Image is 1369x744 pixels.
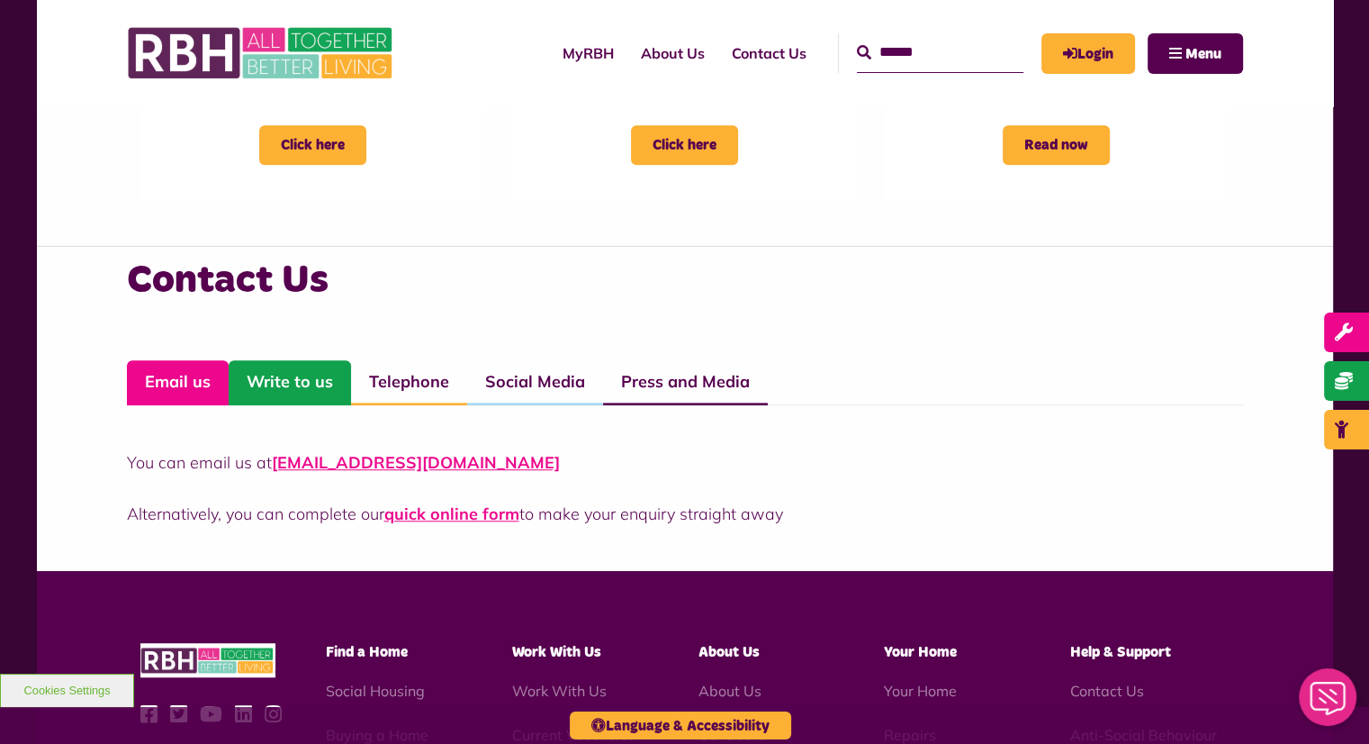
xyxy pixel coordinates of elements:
[326,645,408,659] span: Find a Home
[698,645,759,659] span: About Us
[631,125,738,165] span: Click here
[1070,682,1144,700] a: Contact Us
[627,29,718,77] a: About Us
[512,682,607,700] a: Work With Us
[140,643,275,678] img: RBH
[698,682,761,700] a: About Us
[127,18,397,88] img: RBH
[1185,47,1221,61] span: Menu
[127,450,1243,475] p: You can email us at
[1041,33,1135,74] a: MyRBH
[127,502,1243,526] p: Alternatively, you can complete our to make your enquiry straight away
[127,255,1243,306] h3: Contact Us
[467,360,603,405] a: Social Media
[857,33,1023,72] input: Search
[351,360,467,405] a: Telephone
[1003,125,1110,165] span: Read now
[1288,663,1369,744] iframe: Netcall Web Assistant for live chat
[884,645,957,659] span: Your Home
[570,712,791,739] button: Language & Accessibility
[326,682,425,700] a: Social Housing - open in a new tab
[884,682,957,700] a: Your Home
[1148,33,1243,74] button: Navigation
[512,645,601,659] span: Work With Us
[259,125,366,165] span: Click here
[1070,645,1171,659] span: Help & Support
[718,29,820,77] a: Contact Us
[127,360,229,405] a: Email us
[272,452,560,473] a: [EMAIL_ADDRESS][DOMAIN_NAME]
[549,29,627,77] a: MyRBH
[229,360,351,405] a: Write to us
[603,360,768,405] a: Press and Media
[384,504,519,524] a: quick online form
